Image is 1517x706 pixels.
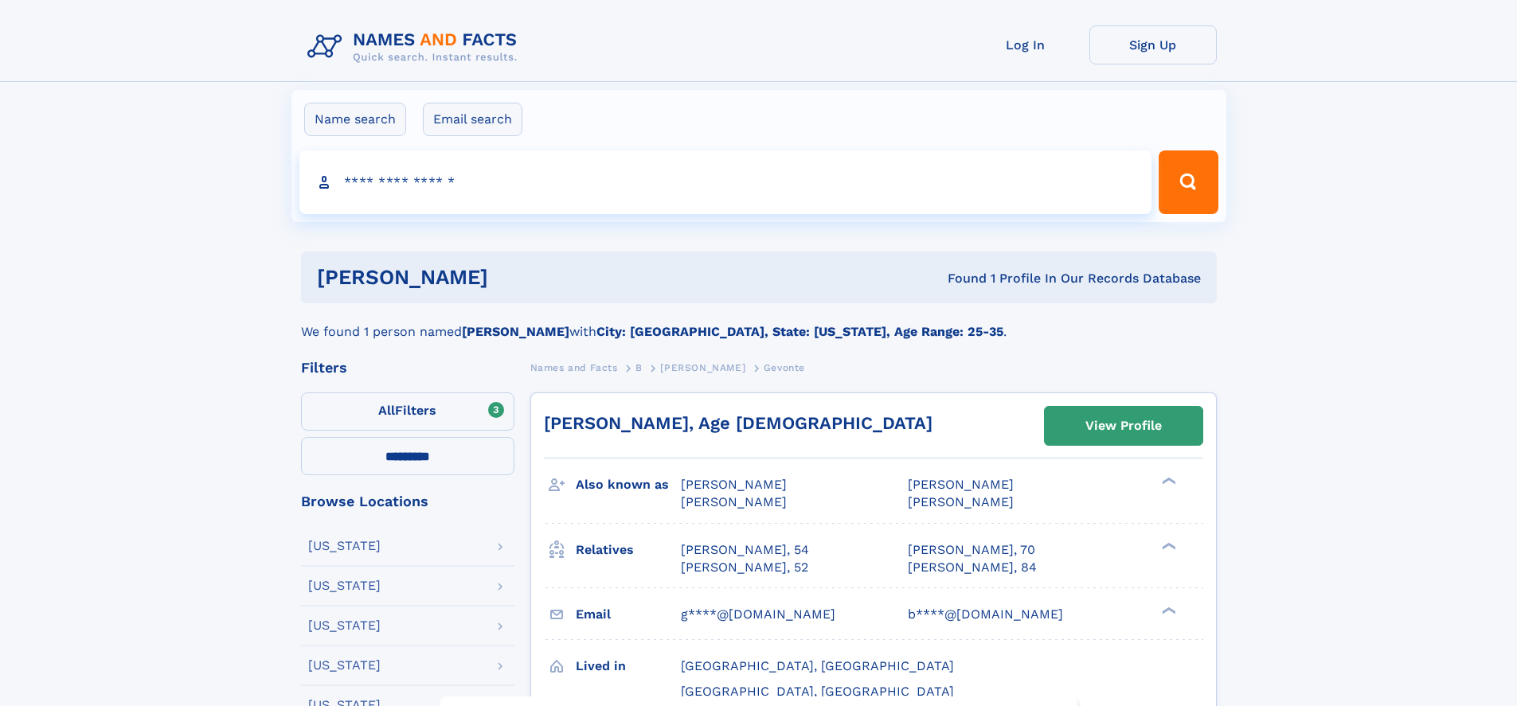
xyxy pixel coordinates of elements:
[908,477,1014,492] span: [PERSON_NAME]
[596,324,1003,339] b: City: [GEOGRAPHIC_DATA], State: [US_STATE], Age Range: 25-35
[681,541,809,559] a: [PERSON_NAME], 54
[1158,476,1177,486] div: ❯
[462,324,569,339] b: [PERSON_NAME]
[1089,25,1217,64] a: Sign Up
[908,541,1035,559] a: [PERSON_NAME], 70
[908,559,1037,576] a: [PERSON_NAME], 84
[308,619,381,632] div: [US_STATE]
[544,413,932,433] a: [PERSON_NAME], Age [DEMOGRAPHIC_DATA]
[660,357,745,377] a: [PERSON_NAME]
[299,150,1152,214] input: search input
[301,494,514,509] div: Browse Locations
[301,25,530,68] img: Logo Names and Facts
[576,601,681,628] h3: Email
[681,494,787,509] span: [PERSON_NAME]
[530,357,618,377] a: Names and Facts
[717,270,1201,287] div: Found 1 Profile In Our Records Database
[301,361,514,375] div: Filters
[576,536,681,564] h3: Relatives
[1158,540,1177,551] div: ❯
[576,653,681,680] h3: Lived in
[681,658,954,673] span: [GEOGRAPHIC_DATA], [GEOGRAPHIC_DATA]
[635,362,643,373] span: B
[1159,150,1218,214] button: Search Button
[962,25,1089,64] a: Log In
[301,392,514,431] label: Filters
[378,403,395,418] span: All
[423,103,522,136] label: Email search
[681,684,954,699] span: [GEOGRAPHIC_DATA], [GEOGRAPHIC_DATA]
[308,659,381,672] div: [US_STATE]
[1085,408,1162,444] div: View Profile
[681,477,787,492] span: [PERSON_NAME]
[317,267,718,287] h1: [PERSON_NAME]
[1158,605,1177,615] div: ❯
[301,303,1217,341] div: We found 1 person named with .
[1045,407,1202,445] a: View Profile
[681,559,808,576] a: [PERSON_NAME], 52
[635,357,643,377] a: B
[908,494,1014,509] span: [PERSON_NAME]
[308,579,381,592] div: [US_STATE]
[308,540,381,552] div: [US_STATE]
[660,362,745,373] span: [PERSON_NAME]
[764,362,805,373] span: Gevonte
[304,103,406,136] label: Name search
[576,471,681,498] h3: Also known as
